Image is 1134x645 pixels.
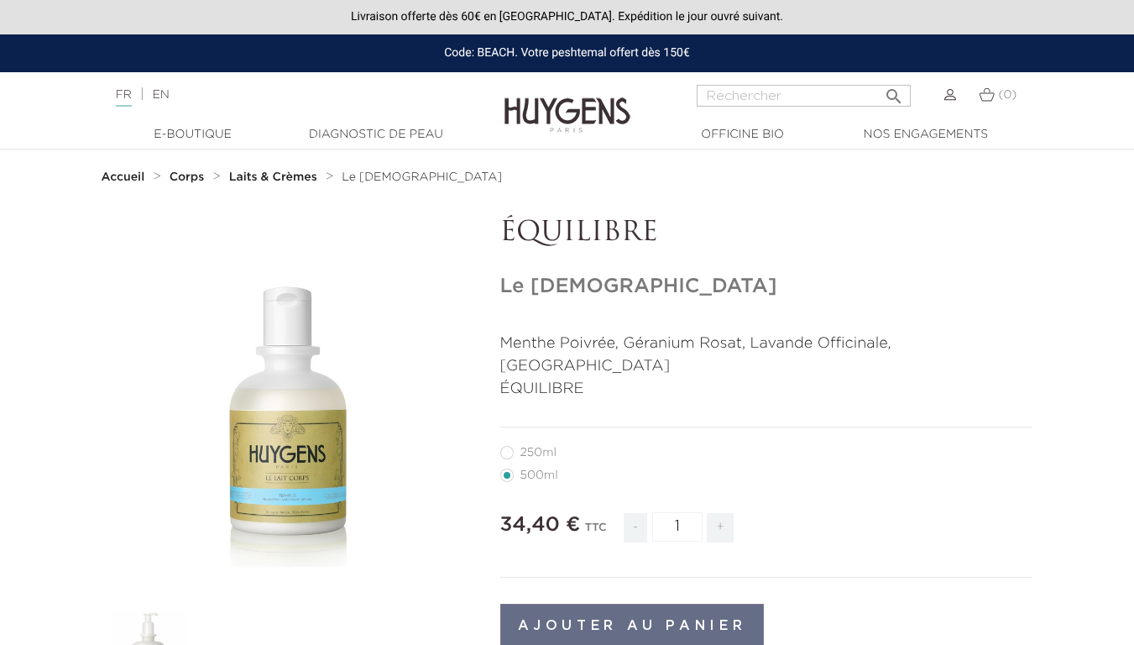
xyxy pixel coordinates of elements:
[170,171,205,183] strong: Corps
[707,513,734,543] span: +
[998,89,1016,101] span: (0)
[107,85,460,105] div: |
[624,513,647,543] span: -
[842,126,1010,144] a: Nos engagements
[102,170,149,184] a: Accueil
[292,126,460,144] a: Diagnostic de peau
[500,469,578,482] label: 500ml
[879,80,909,102] button: 
[342,170,502,184] a: Le [DEMOGRAPHIC_DATA]
[102,171,145,183] strong: Accueil
[152,89,169,101] a: EN
[109,126,277,144] a: E-Boutique
[500,515,581,535] span: 34,40 €
[659,126,827,144] a: Officine Bio
[116,89,132,107] a: FR
[229,171,317,183] strong: Laits & Crèmes
[500,446,577,459] label: 250ml
[500,333,1033,378] p: Menthe Poivrée, Géranium Rosat, Lavande Officinale, [GEOGRAPHIC_DATA]
[170,170,208,184] a: Corps
[652,512,703,542] input: Quantité
[500,275,1033,299] h1: Le [DEMOGRAPHIC_DATA]
[500,378,1033,401] p: ÉQUILIBRE
[884,81,904,102] i: 
[342,171,502,183] span: Le [DEMOGRAPHIC_DATA]
[229,170,321,184] a: Laits & Crèmes
[500,218,1033,249] p: ÉQUILIBRE
[697,85,911,107] input: Rechercher
[585,510,607,555] div: TTC
[504,71,630,135] img: Huygens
